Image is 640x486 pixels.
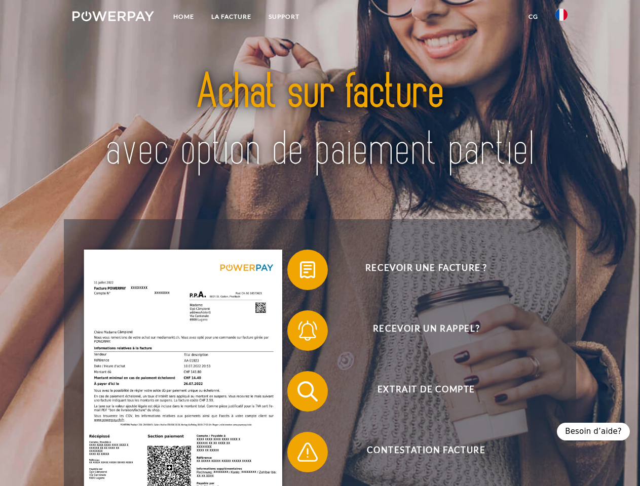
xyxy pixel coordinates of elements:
[260,8,308,26] a: Support
[302,310,550,351] span: Recevoir un rappel?
[287,432,551,472] button: Contestation Facture
[295,257,320,282] img: qb_bill.svg
[287,371,551,412] button: Extrait de compte
[302,432,550,472] span: Contestation Facture
[295,379,320,404] img: qb_search.svg
[557,423,630,440] div: Besoin d’aide?
[295,318,320,343] img: qb_bell.svg
[302,371,550,412] span: Extrait de compte
[520,8,547,26] a: CG
[165,8,203,26] a: Home
[203,8,260,26] a: LA FACTURE
[287,310,551,351] button: Recevoir un rappel?
[97,49,543,194] img: title-powerpay_fr.svg
[72,11,154,21] img: logo-powerpay-white.svg
[555,9,568,21] img: fr
[302,250,550,290] span: Recevoir une facture ?
[295,439,320,465] img: qb_warning.svg
[287,250,551,290] button: Recevoir une facture ?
